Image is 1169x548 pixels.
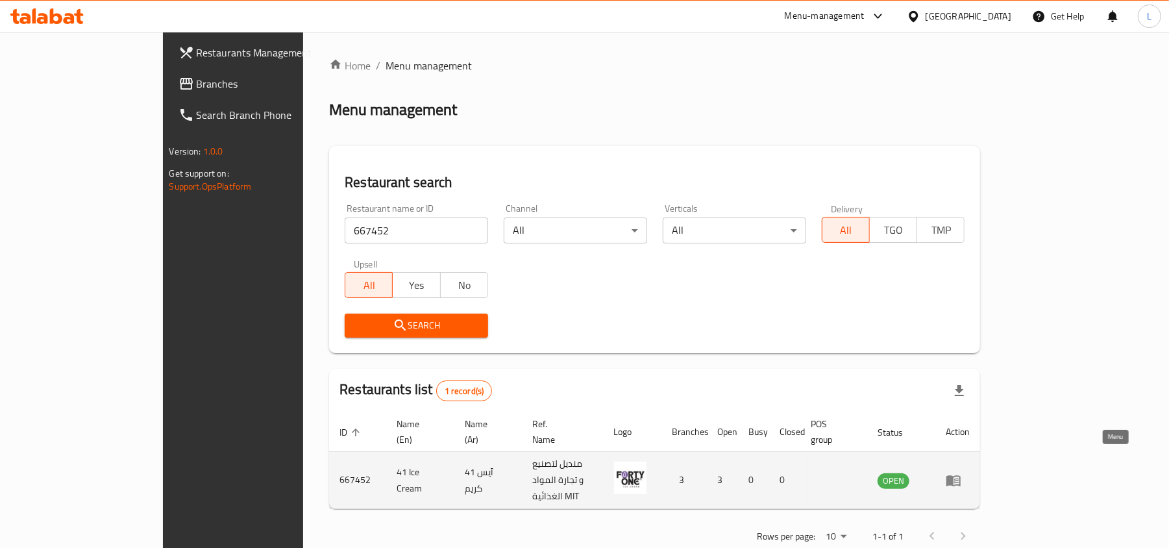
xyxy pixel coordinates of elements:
span: No [446,276,483,295]
span: Search [355,318,478,334]
div: Menu-management [785,8,865,24]
label: Delivery [831,204,863,213]
span: Get support on: [169,165,229,182]
td: 41 Ice Cream [386,452,454,509]
button: TMP [917,217,965,243]
input: Search for restaurant name or ID.. [345,218,488,243]
td: 3 [708,452,739,509]
span: TMP [922,221,959,240]
span: L [1147,9,1151,23]
span: Name (En) [397,416,439,447]
button: No [440,272,488,298]
button: All [345,272,393,298]
span: Search Branch Phone [197,107,348,123]
button: TGO [869,217,917,243]
span: ID [339,425,364,440]
span: All [351,276,388,295]
span: POS group [811,416,852,447]
h2: Restaurants list [339,380,492,401]
span: All [828,221,865,240]
span: 1.0.0 [203,143,223,160]
th: Action [935,412,980,452]
th: Busy [739,412,770,452]
button: Yes [392,272,440,298]
p: 1-1 of 1 [872,529,904,545]
a: Search Branch Phone [168,99,358,131]
span: Branches [197,76,348,92]
span: Name (Ar) [465,416,506,447]
td: 0 [739,452,770,509]
button: All [822,217,870,243]
table: enhanced table [329,412,980,509]
a: Branches [168,68,358,99]
div: Export file [944,375,975,406]
div: OPEN [878,473,909,489]
a: Support.OpsPlatform [169,178,252,195]
div: Total records count [436,380,493,401]
h2: Menu management [329,99,457,120]
span: Version: [169,143,201,160]
span: Restaurants Management [197,45,348,60]
li: / [376,58,380,73]
a: Restaurants Management [168,37,358,68]
div: [GEOGRAPHIC_DATA] [926,9,1011,23]
span: Status [878,425,920,440]
td: 0 [770,452,801,509]
td: 41 آيس كريم [454,452,522,509]
img: 41 Ice Cream [614,462,646,494]
span: 1 record(s) [437,385,492,397]
span: OPEN [878,473,909,488]
td: 3 [662,452,708,509]
p: Rows per page: [757,529,815,545]
label: Upsell [354,259,378,268]
span: Ref. Name [532,416,587,447]
span: Yes [398,276,435,295]
nav: breadcrumb [329,58,980,73]
th: Closed [770,412,801,452]
th: Logo [604,412,662,452]
h2: Restaurant search [345,173,965,192]
span: Menu management [386,58,472,73]
th: Open [708,412,739,452]
span: TGO [875,221,912,240]
th: Branches [662,412,708,452]
div: Rows per page: [820,527,852,547]
td: منديل لتصنيع و تجارة المواد الغذائية MIT [522,452,603,509]
button: Search [345,314,488,338]
div: All [663,218,806,243]
div: All [504,218,647,243]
